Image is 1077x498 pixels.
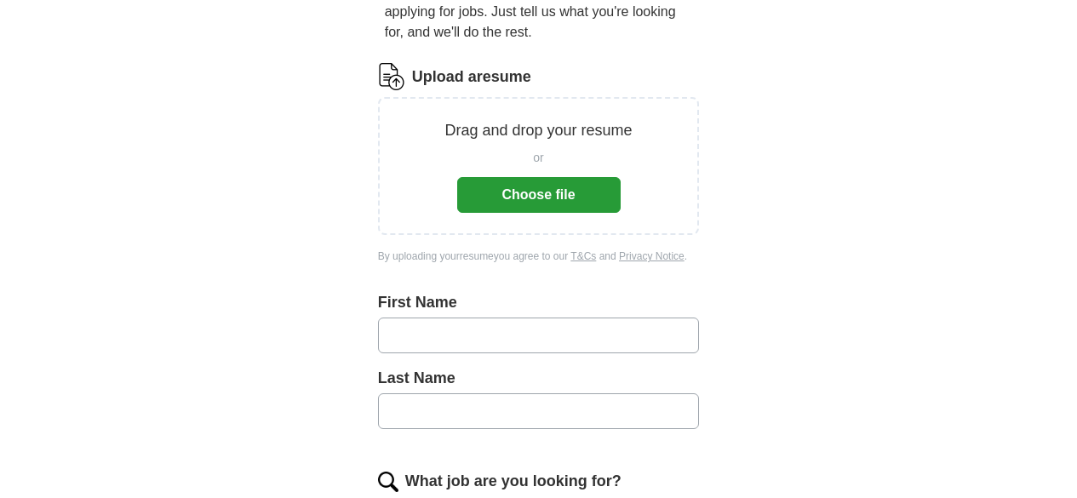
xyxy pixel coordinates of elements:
img: CV Icon [378,63,405,90]
label: First Name [378,291,700,314]
label: Last Name [378,367,700,390]
button: Choose file [457,177,621,213]
span: or [533,149,543,167]
img: search.png [378,472,398,492]
div: By uploading your resume you agree to our and . [378,249,700,264]
label: What job are you looking for? [405,470,622,493]
p: Drag and drop your resume [444,119,632,142]
a: T&Cs [570,250,596,262]
a: Privacy Notice [619,250,685,262]
label: Upload a resume [412,66,531,89]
